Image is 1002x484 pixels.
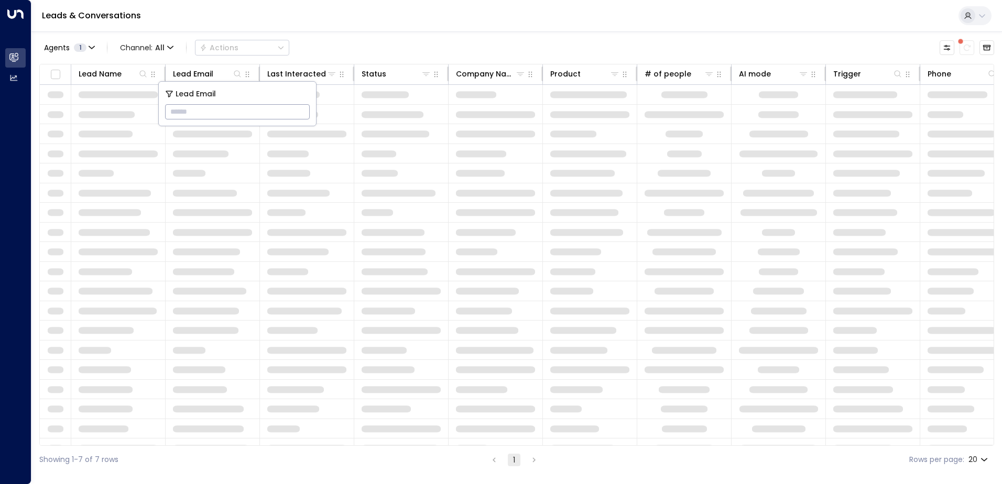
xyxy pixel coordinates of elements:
div: Last Interacted [267,68,326,80]
div: Product [550,68,581,80]
span: Agents [44,44,70,51]
button: Archived Leads [979,40,994,55]
div: Lead Email [173,68,243,80]
span: 1 [74,43,86,52]
nav: pagination navigation [487,453,541,466]
label: Rows per page: [909,454,964,465]
span: All [155,43,165,52]
div: Status [362,68,386,80]
div: 20 [968,452,990,467]
div: # of people [645,68,691,80]
div: Product [550,68,620,80]
div: Lead Name [79,68,122,80]
div: Phone [928,68,951,80]
button: Agents1 [39,40,99,55]
div: Last Interacted [267,68,337,80]
button: Channel:All [116,40,178,55]
div: Trigger [833,68,861,80]
div: Company Name [456,68,526,80]
div: # of people [645,68,714,80]
span: There are new threads available. Refresh the grid to view the latest updates. [960,40,974,55]
button: Customize [940,40,954,55]
div: AI mode [739,68,771,80]
button: Actions [195,40,289,56]
div: AI mode [739,68,809,80]
div: Showing 1-7 of 7 rows [39,454,118,465]
button: page 1 [508,454,520,466]
div: Lead Email [173,68,213,80]
div: Status [362,68,431,80]
div: Lead Name [79,68,148,80]
a: Leads & Conversations [42,9,141,21]
div: Button group with a nested menu [195,40,289,56]
div: Phone [928,68,997,80]
div: Actions [200,43,238,52]
span: Channel: [116,40,178,55]
div: Company Name [456,68,515,80]
span: Lead Email [176,88,216,100]
div: Trigger [833,68,903,80]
